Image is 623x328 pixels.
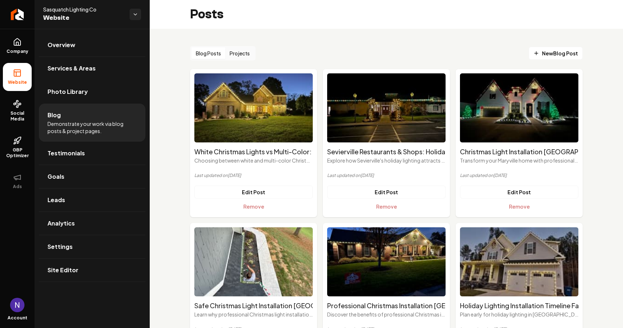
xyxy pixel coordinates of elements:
a: GBP Optimizer [3,131,32,164]
span: Goals [48,172,64,181]
button: Remove [194,200,313,213]
p: Plan early for holiday lighting in [GEOGRAPHIC_DATA], [US_STATE], to secure premium service and e... [460,311,578,318]
p: Last updated on [DATE] [460,173,578,178]
span: Social Media [3,110,32,122]
button: Remove [460,200,578,213]
button: Blog Posts [191,47,225,59]
button: Remove [327,200,446,213]
p: Transform your Maryville home with professional Christmas lights. Enjoy displays that reflect the... [460,157,578,164]
img: Professional Christmas Installation South Knoxville Tennessee: Expert Holiday Services's featured... [327,227,446,296]
a: Settings [39,235,145,258]
a: Testimonials [39,142,145,165]
h2: Safe Christmas Light Installation [GEOGRAPHIC_DATA]: Professional vs DIY Safety [194,301,313,311]
img: Rebolt Logo [11,9,24,20]
span: Demonstrate your work via blog posts & project pages. [48,120,137,135]
img: Christmas Light Installation Maryville TN: Professional Holiday Decorating Services's featured image [460,73,578,142]
p: Choosing between white and multi-color Christmas lights? Discover what works best for Sevierville... [194,157,313,164]
img: Nick Richards [10,298,24,312]
img: White Christmas Lights vs Multi-Color: What Works Best in Sevierville?'s featured image [194,73,313,142]
a: Site Editor [39,259,145,282]
img: Holiday Lighting Installation Timeline Farragut Tennessee: When to Schedule Services's featured i... [460,227,578,296]
span: Sasquatch Lighting Co [43,6,124,13]
iframe: Intercom live chat [599,304,616,321]
a: Edit Post [460,186,578,199]
h2: Holiday Lighting Installation Timeline Farragut [US_STATE]: When to Schedule Services [460,301,578,311]
p: Learn why professional Christmas light installation in [GEOGRAPHIC_DATA] is essential for safety ... [194,311,313,318]
a: Photo Library [39,80,145,103]
span: Analytics [48,219,75,228]
button: Ads [3,167,32,195]
span: Services & Areas [48,64,96,73]
a: Overview [39,33,145,56]
span: Website [5,79,30,85]
span: Company [4,49,31,54]
span: Account [8,315,27,321]
span: Leads [48,196,65,204]
span: Testimonials [48,149,85,158]
span: Blog [48,111,61,119]
p: Explore how Sevierville's holiday lighting attracts tourists, enhances foot traffic, and boosts s... [327,157,446,164]
p: Last updated on [DATE] [327,173,446,178]
a: Edit Post [194,186,313,199]
span: Photo Library [48,87,88,96]
a: Goals [39,165,145,188]
img: Sevierville Restaurants & Shops: Holiday Lighting That Attracts Customers's featured image [327,73,446,142]
span: GBP Optimizer [3,147,32,159]
p: Discover the benefits of professional Christmas installation in [GEOGRAPHIC_DATA]. Create stunnin... [327,311,446,318]
span: Site Editor [48,266,78,274]
button: Open user button [10,298,24,312]
span: Website [43,13,124,23]
a: Services & Areas [39,57,145,80]
a: Leads [39,188,145,211]
span: Overview [48,41,75,49]
a: Company [3,32,32,60]
h2: Posts [190,7,224,22]
span: Settings [48,242,73,251]
button: Projects [225,47,254,59]
h2: Sevierville Restaurants & Shops: Holiday Lighting That Attracts Customers [327,147,446,157]
h2: Christmas Light Installation [GEOGRAPHIC_DATA] [GEOGRAPHIC_DATA]: Professional Holiday Decorating... [460,147,578,157]
p: Last updated on [DATE] [194,173,313,178]
a: Social Media [3,94,32,128]
h2: White Christmas Lights vs Multi-Color: What Works Best in [GEOGRAPHIC_DATA]? [194,147,313,157]
span: New Blog Post [533,50,578,57]
a: NewBlog Post [529,47,583,60]
a: Edit Post [327,186,446,199]
h2: Professional Christmas Installation [GEOGRAPHIC_DATA] [US_STATE]: Expert Holiday Services [327,301,446,311]
img: Safe Christmas Light Installation Sevier County: Professional vs DIY Safety's featured image [194,227,313,296]
a: Analytics [39,212,145,235]
span: Ads [10,184,25,190]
